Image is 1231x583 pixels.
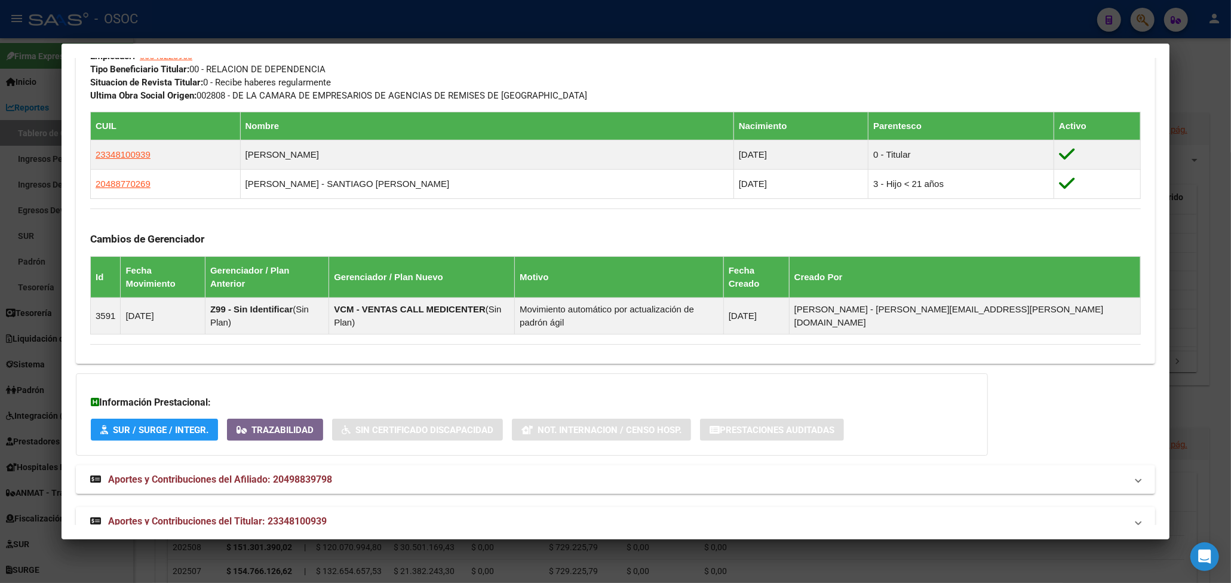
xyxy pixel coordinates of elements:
td: [DATE] [723,297,789,334]
th: Nombre [240,112,733,140]
th: Nacimiento [733,112,868,140]
span: 30546228963 [140,51,192,62]
td: Movimiento automático por actualización de padrón ágil [515,297,724,334]
span: 002808 - DE LA CAMARA DE EMPRESARIOS DE AGENCIAS DE REMISES DE [GEOGRAPHIC_DATA] [90,90,587,101]
td: 0 - Titular [868,140,1054,169]
button: Sin Certificado Discapacidad [332,419,503,441]
button: Trazabilidad [227,419,323,441]
span: SUR / SURGE / INTEGR. [113,425,208,435]
th: CUIL [91,112,241,140]
th: Gerenciador / Plan Nuevo [329,256,515,297]
span: Trazabilidad [251,425,314,435]
strong: Ultima Obra Social Origen: [90,90,197,101]
span: Aportes y Contribuciones del Titular: 23348100939 [108,516,327,527]
strong: Z99 - Sin Identificar [210,304,293,314]
h3: Información Prestacional: [91,395,973,410]
th: Gerenciador / Plan Anterior [205,256,329,297]
span: 0 - Recibe haberes regularmente [90,77,331,88]
th: Motivo [515,256,724,297]
td: [DATE] [733,140,868,169]
mat-expansion-panel-header: Aportes y Contribuciones del Titular: 23348100939 [76,507,1155,536]
mat-expansion-panel-header: Aportes y Contribuciones del Afiliado: 20498839798 [76,465,1155,494]
span: Sin Certificado Discapacidad [355,425,493,435]
th: Fecha Movimiento [121,256,205,297]
span: 23348100939 [96,149,151,159]
strong: Tipo Beneficiario Titular: [90,64,189,75]
td: [PERSON_NAME] - [PERSON_NAME][EMAIL_ADDRESS][PERSON_NAME][DOMAIN_NAME] [789,297,1140,334]
div: Open Intercom Messenger [1190,542,1219,571]
td: 3 - Hijo < 21 años [868,169,1054,198]
h3: Cambios de Gerenciador [90,232,1141,246]
span: Sin Plan [210,304,309,327]
td: [DATE] [733,169,868,198]
strong: Situacion de Revista Titular: [90,77,203,88]
th: Parentesco [868,112,1054,140]
span: Not. Internacion / Censo Hosp. [538,425,681,435]
td: [PERSON_NAME] - SANTIAGO [PERSON_NAME] [240,169,733,198]
strong: Empleador: [90,51,135,62]
span: Sin Plan [334,304,501,327]
th: Activo [1054,112,1141,140]
td: [PERSON_NAME] [240,140,733,169]
th: Id [91,256,121,297]
td: [DATE] [121,297,205,334]
th: Fecha Creado [723,256,789,297]
strong: VCM - VENTAS CALL MEDICENTER [334,304,486,314]
span: 20488770269 [96,179,151,189]
span: 00 - RELACION DE DEPENDENCIA [90,64,326,75]
span: Aportes y Contribuciones del Afiliado: 20498839798 [108,474,332,485]
th: Creado Por [789,256,1140,297]
span: Prestaciones Auditadas [720,425,834,435]
button: Not. Internacion / Censo Hosp. [512,419,691,441]
td: ( ) [205,297,329,334]
button: SUR / SURGE / INTEGR. [91,419,218,441]
td: ( ) [329,297,515,334]
button: Prestaciones Auditadas [700,419,844,441]
td: 3591 [91,297,121,334]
